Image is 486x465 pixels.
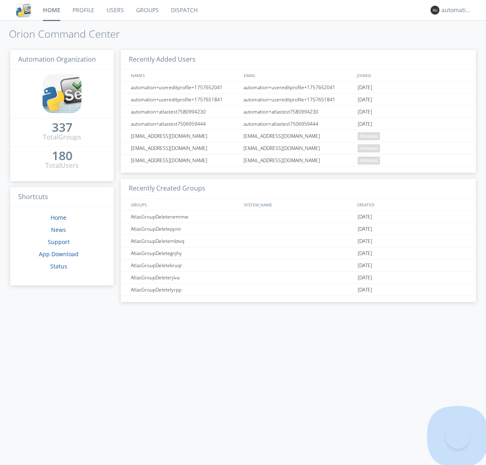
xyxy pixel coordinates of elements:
[241,106,356,118] div: automation+atlastest7580994230
[121,154,476,167] a: [EMAIL_ADDRESS][DOMAIN_NAME][EMAIL_ADDRESS][DOMAIN_NAME]pending
[129,223,241,235] div: AtlasGroupDeletepynir
[355,199,468,210] div: CREATED
[52,152,72,161] a: 180
[52,123,72,133] a: 337
[242,199,355,210] div: SYSTEM_NAME
[129,247,241,259] div: AtlasGroupDeletegnjhy
[358,211,372,223] span: [DATE]
[129,259,241,271] div: AtlasGroupDeletekruqr
[10,187,114,207] h3: Shortcuts
[121,118,476,130] a: automation+atlastest7506959444automation+atlastest7506959444[DATE]
[129,142,241,154] div: [EMAIL_ADDRESS][DOMAIN_NAME]
[121,179,476,199] h3: Recently Created Groups
[39,250,79,258] a: App Download
[121,259,476,272] a: AtlasGroupDeletekruqr[DATE]
[355,69,468,81] div: JOINED
[129,130,241,142] div: [EMAIL_ADDRESS][DOMAIN_NAME]
[358,272,372,284] span: [DATE]
[358,118,372,130] span: [DATE]
[121,211,476,223] a: AtlasGroupDeletenemmw[DATE]
[52,152,72,160] div: 180
[129,235,241,247] div: AtlasGroupDeletembtvq
[129,69,240,81] div: NAMES
[241,130,356,142] div: [EMAIL_ADDRESS][DOMAIN_NAME]
[50,262,67,270] a: Status
[358,106,372,118] span: [DATE]
[121,235,476,247] a: AtlasGroupDeletembtvq[DATE]
[43,133,81,142] div: Total Groups
[358,144,380,152] span: pending
[129,199,240,210] div: GROUPS
[358,223,372,235] span: [DATE]
[121,106,476,118] a: automation+atlastest7580994230automation+atlastest7580994230[DATE]
[358,235,372,247] span: [DATE]
[121,130,476,142] a: [EMAIL_ADDRESS][DOMAIN_NAME][EMAIL_ADDRESS][DOMAIN_NAME]pending
[358,132,380,140] span: pending
[446,424,470,449] iframe: Toggle Customer Support
[129,106,241,118] div: automation+atlastest7580994230
[358,156,380,165] span: pending
[45,161,79,170] div: Total Users
[121,272,476,284] a: AtlasGroupDeleterjiva[DATE]
[18,55,96,64] span: Automation Organization
[121,142,476,154] a: [EMAIL_ADDRESS][DOMAIN_NAME][EMAIL_ADDRESS][DOMAIN_NAME]pending
[431,6,439,15] img: 373638.png
[358,81,372,94] span: [DATE]
[129,81,241,93] div: automation+usereditprofile+1757652041
[358,247,372,259] span: [DATE]
[121,94,476,106] a: automation+usereditprofile+1757651841automation+usereditprofile+1757651841[DATE]
[358,284,372,296] span: [DATE]
[241,94,356,105] div: automation+usereditprofile+1757651841
[43,74,81,113] img: cddb5a64eb264b2086981ab96f4c1ba7
[121,247,476,259] a: AtlasGroupDeletegnjhy[DATE]
[242,69,355,81] div: EMAIL
[129,284,241,296] div: AtlasGroupDeletelyrpp
[358,94,372,106] span: [DATE]
[129,211,241,223] div: AtlasGroupDeletenemmw
[129,272,241,283] div: AtlasGroupDeleterjiva
[129,154,241,166] div: [EMAIL_ADDRESS][DOMAIN_NAME]
[16,3,31,17] img: cddb5a64eb264b2086981ab96f4c1ba7
[121,50,476,70] h3: Recently Added Users
[51,214,66,221] a: Home
[241,81,356,93] div: automation+usereditprofile+1757652041
[441,6,472,14] div: automation+atlas0004
[121,223,476,235] a: AtlasGroupDeletepynir[DATE]
[121,284,476,296] a: AtlasGroupDeletelyrpp[DATE]
[129,118,241,130] div: automation+atlastest7506959444
[48,238,70,246] a: Support
[52,123,72,131] div: 337
[241,118,356,130] div: automation+atlastest7506959444
[129,94,241,105] div: automation+usereditprofile+1757651841
[241,154,356,166] div: [EMAIL_ADDRESS][DOMAIN_NAME]
[51,226,66,234] a: News
[241,142,356,154] div: [EMAIL_ADDRESS][DOMAIN_NAME]
[358,259,372,272] span: [DATE]
[121,81,476,94] a: automation+usereditprofile+1757652041automation+usereditprofile+1757652041[DATE]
